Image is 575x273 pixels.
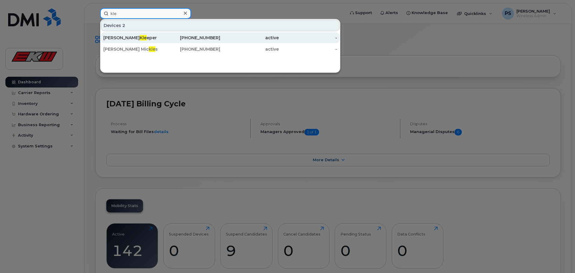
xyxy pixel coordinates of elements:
div: active [220,35,279,41]
div: [PERSON_NAME] Mic s [103,46,162,52]
div: active [220,46,279,52]
div: [PHONE_NUMBER] [162,35,221,41]
div: [PERSON_NAME] eper [103,35,162,41]
span: Kle [140,35,147,40]
div: - [279,46,337,52]
span: 2 [122,22,125,28]
div: [PHONE_NUMBER] [162,46,221,52]
span: kle [149,46,155,52]
div: - [279,35,337,41]
a: [PERSON_NAME] Mickles[PHONE_NUMBER]active- [101,44,339,55]
div: Devices [101,20,339,31]
a: [PERSON_NAME]Kleeper[PHONE_NUMBER]active- [101,32,339,43]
